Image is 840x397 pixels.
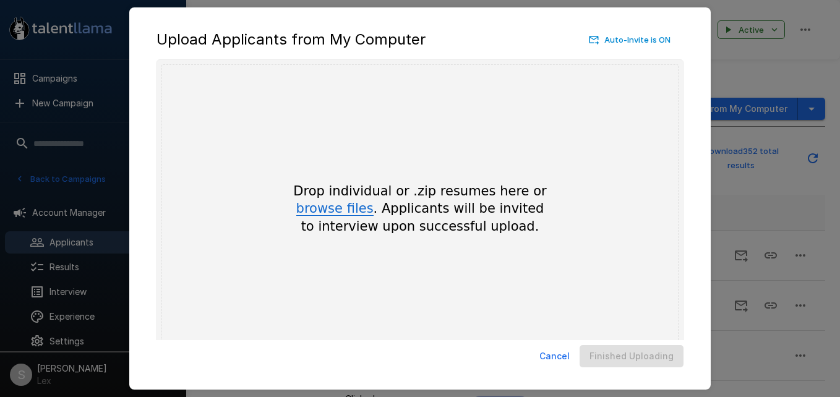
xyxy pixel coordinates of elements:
a: Powered byUppy [387,339,452,347]
span: Uppy [435,339,453,348]
button: Auto-Invite is ON [586,30,674,49]
div: Upload Applicants from My Computer [156,30,684,49]
div: Uppy Dashboard [156,59,684,369]
button: browse files [296,202,374,216]
button: Cancel [534,345,575,368]
div: Drop individual or .zip resumes here or . Applicants will be invited to interview upon successful... [272,182,568,235]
